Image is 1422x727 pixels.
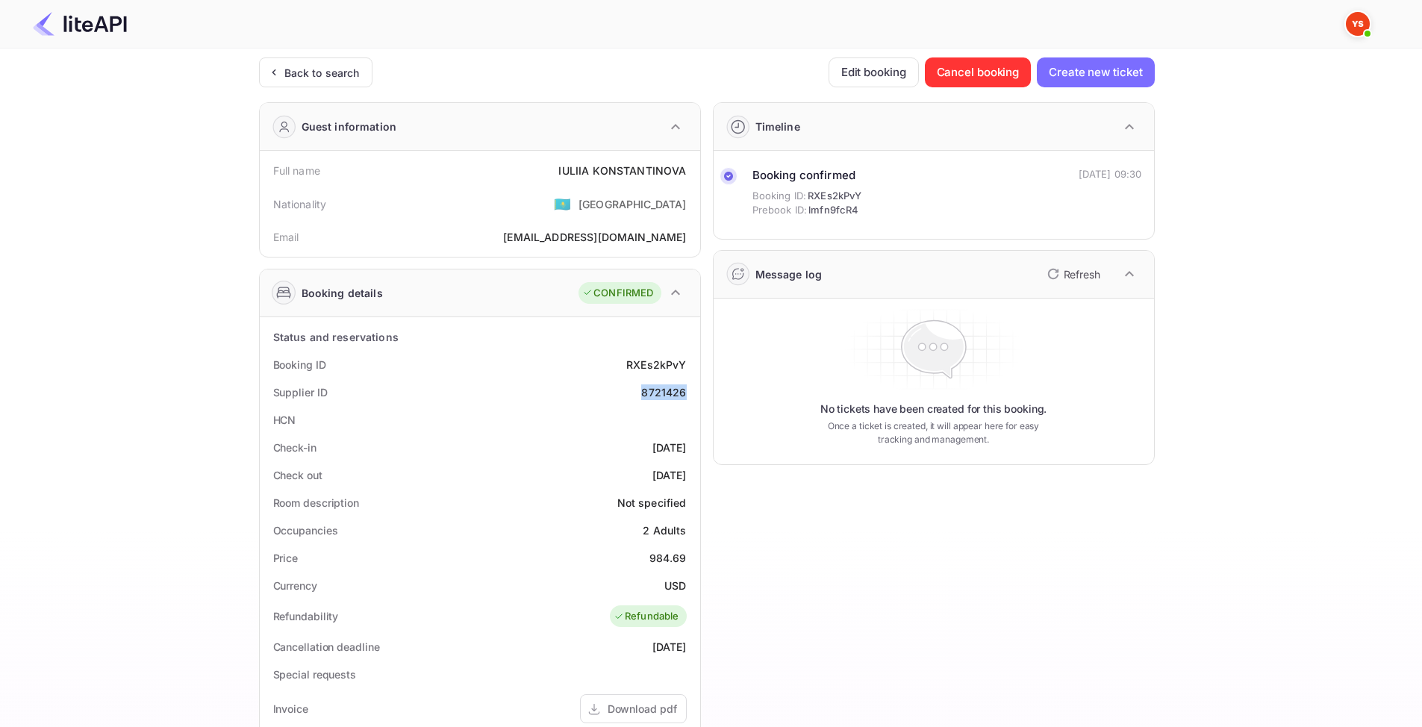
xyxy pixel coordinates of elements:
[829,57,919,87] button: Edit booking
[643,522,686,538] div: 2 Adults
[652,440,687,455] div: [DATE]
[558,163,686,178] div: IULIIA KONSTANTINOVA
[626,357,686,372] div: RXEs2kPvY
[284,65,360,81] div: Back to search
[33,12,127,36] img: LiteAPI Logo
[752,203,808,218] span: Prebook ID:
[755,266,823,282] div: Message log
[582,286,653,301] div: CONFIRMED
[1346,12,1370,36] img: Yandex Support
[273,467,322,483] div: Check out
[755,119,800,134] div: Timeline
[273,667,356,682] div: Special requests
[273,196,327,212] div: Nationality
[1064,266,1100,282] p: Refresh
[820,402,1047,416] p: No tickets have been created for this booking.
[1037,57,1154,87] button: Create new ticket
[273,522,338,538] div: Occupancies
[273,229,299,245] div: Email
[752,189,807,204] span: Booking ID:
[302,119,397,134] div: Guest information
[273,384,328,400] div: Supplier ID
[579,196,687,212] div: [GEOGRAPHIC_DATA]
[273,550,299,566] div: Price
[273,329,399,345] div: Status and reservations
[649,550,687,566] div: 984.69
[273,495,359,511] div: Room description
[808,203,858,218] span: lmfn9fcR4
[273,412,296,428] div: HCN
[652,639,687,655] div: [DATE]
[641,384,686,400] div: 8721426
[608,701,677,717] div: Download pdf
[503,229,686,245] div: [EMAIL_ADDRESS][DOMAIN_NAME]
[752,167,862,184] div: Booking confirmed
[302,285,383,301] div: Booking details
[925,57,1032,87] button: Cancel booking
[273,578,317,593] div: Currency
[816,419,1052,446] p: Once a ticket is created, it will appear here for easy tracking and management.
[273,440,316,455] div: Check-in
[273,163,320,178] div: Full name
[614,609,679,624] div: Refundable
[273,639,380,655] div: Cancellation deadline
[554,190,571,217] span: United States
[617,495,687,511] div: Not specified
[808,189,861,204] span: RXEs2kPvY
[1038,262,1106,286] button: Refresh
[664,578,686,593] div: USD
[273,701,308,717] div: Invoice
[273,357,326,372] div: Booking ID
[1079,167,1142,182] div: [DATE] 09:30
[652,467,687,483] div: [DATE]
[273,608,339,624] div: Refundability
